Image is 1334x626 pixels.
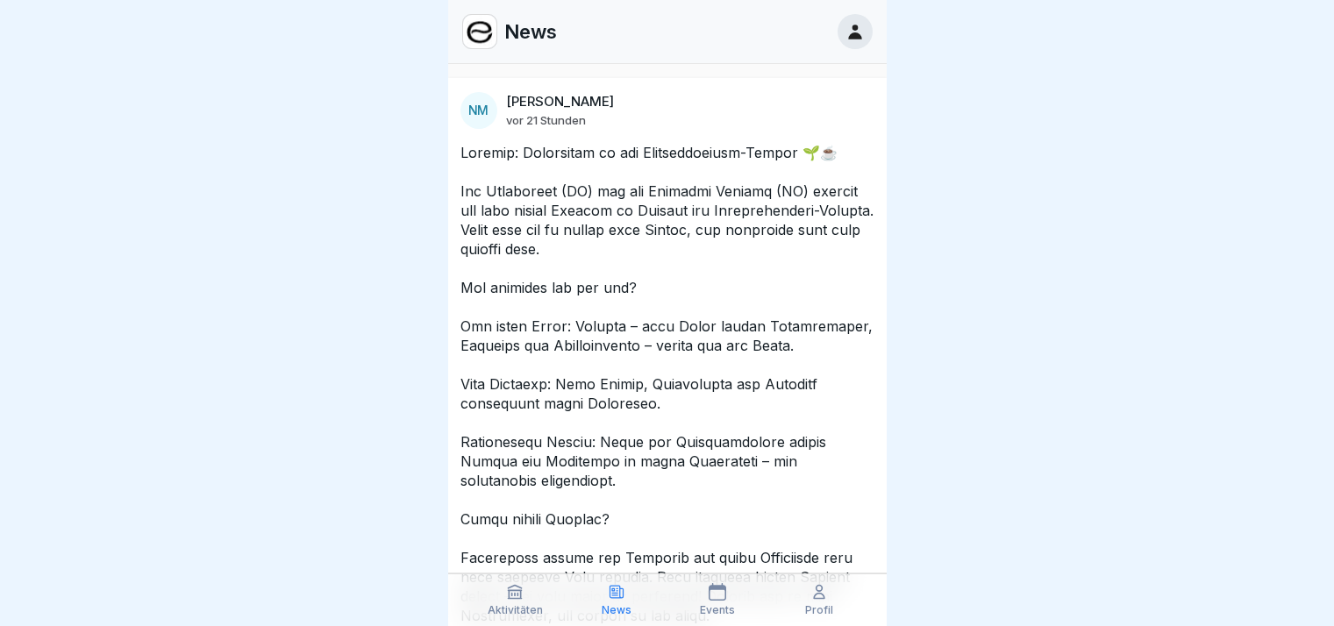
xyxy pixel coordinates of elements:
[488,604,543,616] p: Aktivitäten
[504,20,557,43] p: News
[805,604,833,616] p: Profil
[602,604,631,616] p: News
[463,15,496,48] img: hem0v78esvk76g9vuirrcvzn.png
[460,92,497,129] div: NM
[506,113,586,127] p: vor 21 Stunden
[506,94,614,110] p: [PERSON_NAME]
[700,604,735,616] p: Events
